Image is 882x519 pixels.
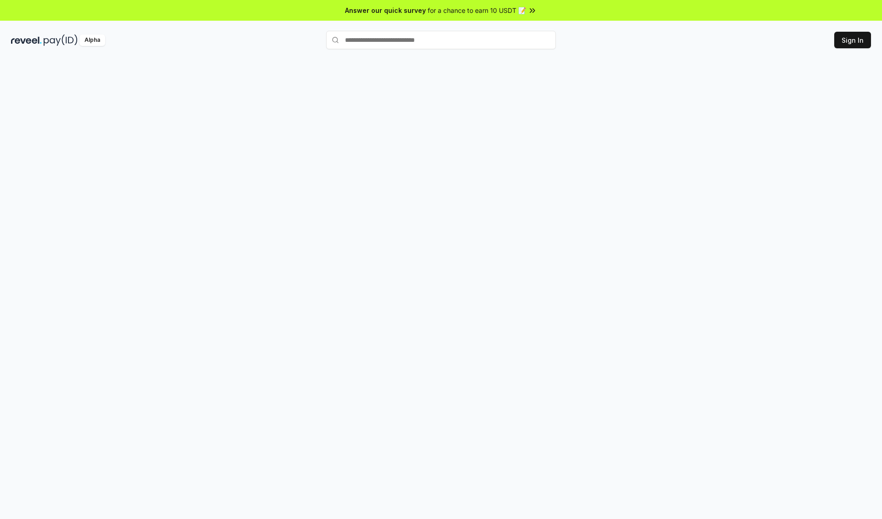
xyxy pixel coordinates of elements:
img: pay_id [44,34,78,46]
span: Answer our quick survey [345,6,426,15]
img: reveel_dark [11,34,42,46]
button: Sign In [834,32,871,48]
div: Alpha [79,34,105,46]
span: for a chance to earn 10 USDT 📝 [428,6,526,15]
